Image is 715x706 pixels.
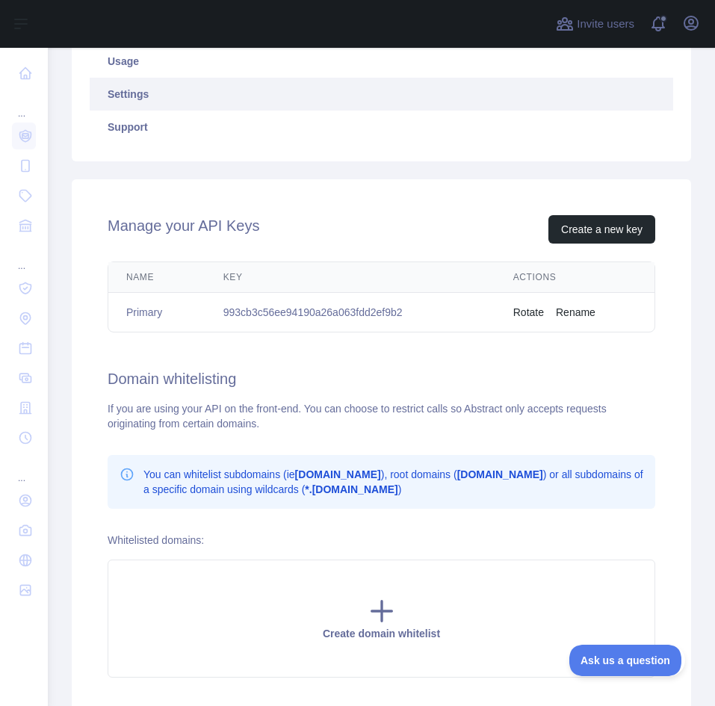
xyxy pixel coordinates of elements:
h2: Domain whitelisting [108,368,655,389]
button: Rotate [513,305,544,320]
h2: Manage your API Keys [108,215,259,244]
a: Usage [90,45,673,78]
div: If you are using your API on the front-end. You can choose to restrict calls so Abstract only acc... [108,401,655,431]
b: [DOMAIN_NAME] [295,468,381,480]
button: Create a new key [548,215,655,244]
a: Settings [90,78,673,111]
td: 993cb3c56ee94190a26a063fdd2ef9b2 [205,293,495,332]
div: ... [12,242,36,272]
label: Whitelisted domains: [108,534,204,546]
span: Create domain whitelist [323,628,440,640]
th: Actions [495,262,654,293]
iframe: Toggle Customer Support [569,645,685,676]
b: [DOMAIN_NAME] [457,468,543,480]
span: Invite users [577,16,634,33]
th: Name [108,262,205,293]
div: ... [12,454,36,484]
th: Key [205,262,495,293]
p: You can whitelist subdomains (ie ), root domains ( ) or all subdomains of a specific domain using... [143,467,643,497]
button: Rename [556,305,595,320]
td: Primary [108,293,205,332]
a: Support [90,111,673,143]
b: *.[DOMAIN_NAME] [305,483,397,495]
div: ... [12,90,36,120]
button: Invite users [553,12,637,36]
